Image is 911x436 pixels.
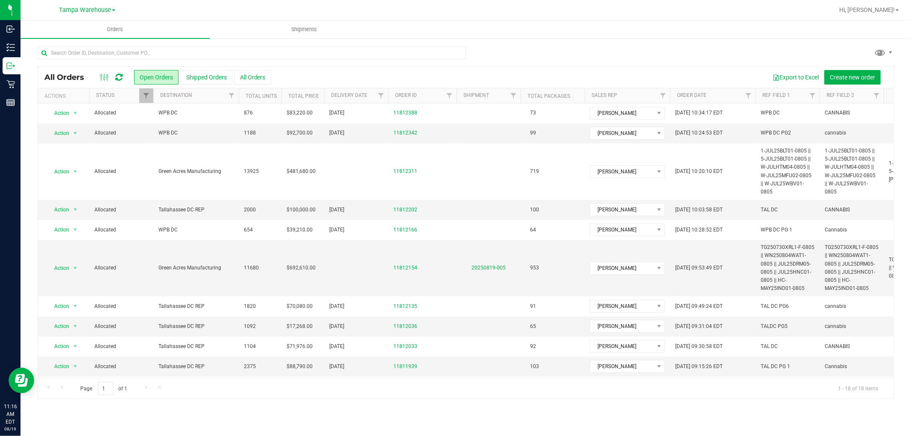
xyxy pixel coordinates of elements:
span: 2375 [244,363,256,371]
span: $83,220.00 [287,109,313,117]
span: select [70,224,81,236]
span: WPB DC PG2 [761,129,791,137]
a: Total Units [246,93,277,99]
a: Shipment [463,92,489,98]
a: 11812388 [393,109,417,117]
a: Ref Field 1 [762,92,790,98]
span: [DATE] 10:03:58 EDT [675,206,723,214]
span: [DATE] [329,109,344,117]
a: Filter [741,88,756,103]
a: 11812202 [393,206,417,214]
span: 1092 [244,322,256,331]
a: Order ID [395,92,417,98]
span: [DATE] 10:24:53 EDT [675,129,723,137]
span: [PERSON_NAME] [590,166,654,178]
span: 1104 [244,342,256,351]
span: $100,000.00 [287,206,316,214]
span: 92 [526,340,540,353]
inline-svg: Inventory [6,43,15,52]
span: Allocated [94,226,148,234]
span: Allocated [94,322,148,331]
span: 2000 [244,206,256,214]
span: 91 [526,300,540,313]
input: 1 [98,382,113,395]
span: WPB DC [158,109,234,117]
button: Export to Excel [767,70,824,85]
input: Search Order ID, Destination, Customer PO... [38,47,466,59]
span: Action [47,360,70,372]
span: TAL DC [761,342,778,351]
span: Allocated [94,206,148,214]
span: [DATE] [329,363,344,371]
span: 1 - 18 of 18 items [831,382,885,395]
span: WPB DC [761,109,780,117]
span: Tallahassee DC REP [158,302,234,310]
span: [DATE] 09:53:49 EDT [675,264,723,272]
span: [DATE] 09:31:04 EDT [675,322,723,331]
a: 11812036 [393,322,417,331]
a: 11811939 [393,363,417,371]
button: Open Orders [134,70,179,85]
span: [PERSON_NAME] [590,127,654,139]
span: [DATE] [329,322,344,331]
span: cannabis [825,302,846,310]
span: [PERSON_NAME] [590,360,654,372]
span: Orders [96,26,135,33]
a: Filter [870,88,884,103]
span: [PERSON_NAME] [590,340,654,352]
span: $692,610.00 [287,264,316,272]
a: Filter [442,88,457,103]
span: Green Acres Manufacturing [158,167,234,176]
span: TALDC PG5 [761,322,788,331]
span: Action [47,127,70,139]
span: cannabis [825,322,846,331]
span: [PERSON_NAME] [590,107,654,119]
span: select [70,262,81,274]
span: 64 [526,224,540,236]
a: 11812154 [393,264,417,272]
span: $17,268.00 [287,322,313,331]
span: 1-JUL25BLT01-0805 || 5-JUL25BLT01-0805 || W-JULHTM04-0805 || W-JUL25MFU02-0805 || W-JUL25WBV01-0805 [825,147,879,196]
span: TAL DC [761,206,778,214]
span: Action [47,204,70,216]
span: Allocated [94,302,148,310]
span: $481,680.00 [287,167,316,176]
span: cannabis [825,129,846,137]
span: Action [47,340,70,352]
span: Hi, [PERSON_NAME]! [839,6,895,13]
span: $71,976.00 [287,342,313,351]
a: Status [96,92,114,98]
span: [PERSON_NAME] [590,204,654,216]
a: 11812311 [393,167,417,176]
span: Tallahassee DC REP [158,206,234,214]
span: WPB DC [158,226,234,234]
iframe: Resource center [9,368,34,393]
span: [PERSON_NAME] [590,300,654,312]
span: select [70,204,81,216]
span: Tallahassee DC REP [158,342,234,351]
span: [DATE] 09:30:58 EDT [675,342,723,351]
span: 65 [526,320,540,333]
span: Allocated [94,167,148,176]
span: WPB DC PG 1 [761,226,792,234]
span: [DATE] [329,206,344,214]
span: 876 [244,109,253,117]
span: [DATE] 09:49:24 EDT [675,302,723,310]
span: Action [47,224,70,236]
span: Action [47,300,70,312]
span: TAL DC PG 1 [761,363,790,371]
span: 99 [526,127,540,139]
span: [DATE] [329,302,344,310]
a: 11812166 [393,226,417,234]
span: Green Acres Manufacturing [158,264,234,272]
a: Filter [806,88,820,103]
span: Allocated [94,129,148,137]
span: 654 [244,226,253,234]
a: Filter [139,88,153,103]
button: Shipped Orders [181,70,232,85]
span: Tallahassee DC REP [158,322,234,331]
a: 11812033 [393,342,417,351]
span: select [70,107,81,119]
span: 100 [526,204,543,216]
span: 11680 [244,264,259,272]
